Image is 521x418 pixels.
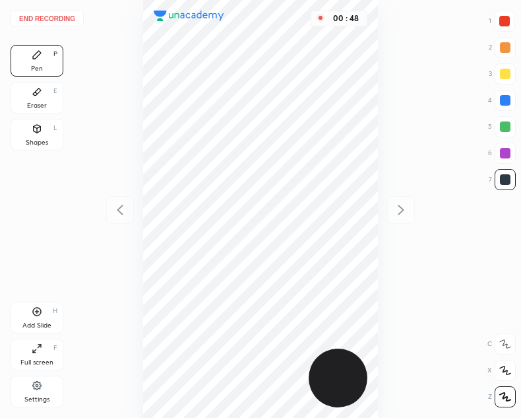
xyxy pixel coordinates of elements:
[488,116,516,137] div: 5
[487,333,516,355] div: C
[53,345,57,351] div: F
[330,14,361,23] div: 00 : 48
[489,63,516,85] div: 3
[488,143,516,164] div: 6
[53,51,57,57] div: P
[26,139,48,146] div: Shapes
[489,169,516,190] div: 7
[31,65,43,72] div: Pen
[53,125,57,131] div: L
[53,308,57,314] div: H
[27,102,47,109] div: Eraser
[488,386,516,407] div: Z
[489,11,515,32] div: 1
[489,37,516,58] div: 2
[488,90,516,111] div: 4
[24,396,49,403] div: Settings
[154,11,224,21] img: logo.38c385cc.svg
[11,11,84,26] button: End recording
[20,359,53,366] div: Full screen
[487,360,516,381] div: X
[22,322,51,329] div: Add Slide
[53,88,57,94] div: E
